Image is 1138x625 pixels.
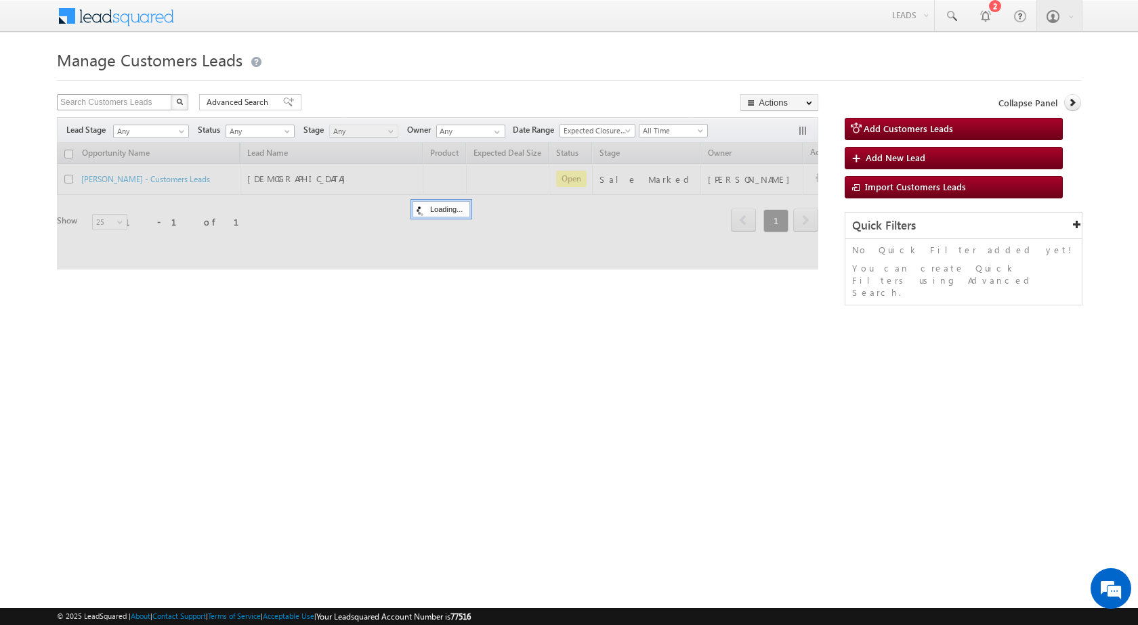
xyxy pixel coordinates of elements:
[845,213,1082,239] div: Quick Filters
[639,124,708,137] a: All Time
[207,96,272,108] span: Advanced Search
[23,71,57,89] img: d_60004797649_company_0_60004797649
[560,125,631,137] span: Expected Closure Date
[864,123,953,134] span: Add Customers Leads
[413,201,470,217] div: Loading...
[114,125,184,137] span: Any
[131,611,150,620] a: About
[57,610,471,623] span: © 2025 LeadSquared | | | | |
[639,125,704,137] span: All Time
[866,152,925,163] span: Add New Lead
[18,125,247,406] textarea: Type your message and hit 'Enter'
[57,49,243,70] span: Manage Customers Leads
[852,262,1075,299] p: You can create Quick Filters using Advanced Search.
[450,611,471,622] span: 77516
[226,125,295,138] a: Any
[184,417,246,435] em: Start Chat
[436,125,505,138] input: Type to Search
[70,71,228,89] div: Chat with us now
[226,125,291,137] span: Any
[66,124,111,136] span: Lead Stage
[330,125,394,137] span: Any
[152,611,206,620] a: Contact Support
[303,124,329,136] span: Stage
[198,124,226,136] span: Status
[998,97,1057,109] span: Collapse Panel
[560,124,635,137] a: Expected Closure Date
[740,94,818,111] button: Actions
[407,124,436,136] span: Owner
[852,244,1075,256] p: No Quick Filter added yet!
[208,611,261,620] a: Terms of Service
[222,7,255,39] div: Minimize live chat window
[113,125,189,138] a: Any
[176,98,183,105] img: Search
[316,611,471,622] span: Your Leadsquared Account Number is
[487,125,504,139] a: Show All Items
[263,611,314,620] a: Acceptable Use
[865,181,966,192] span: Import Customers Leads
[329,125,398,138] a: Any
[513,124,560,136] span: Date Range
